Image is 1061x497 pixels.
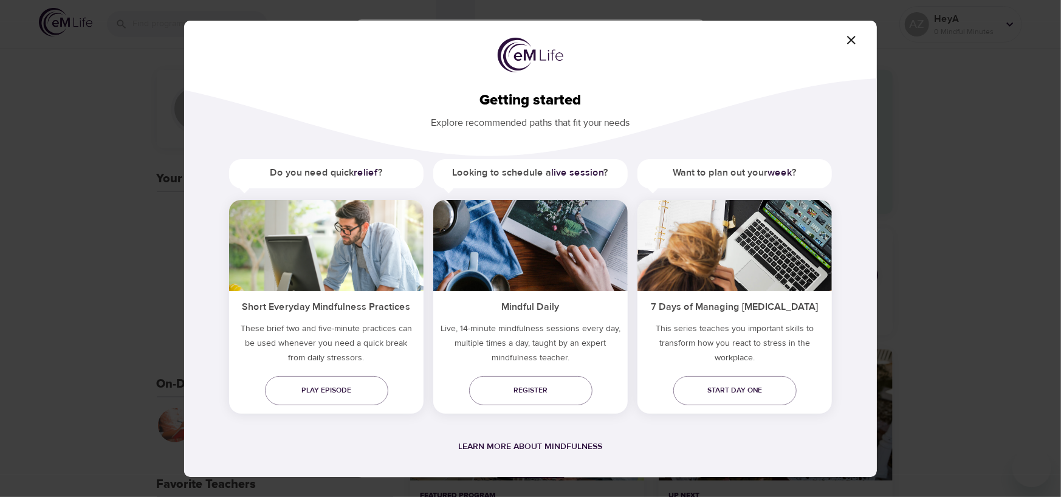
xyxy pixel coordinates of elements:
[637,200,832,291] img: ims
[433,291,628,321] h5: Mindful Daily
[433,159,628,187] h5: Looking to schedule a ?
[229,321,424,370] h5: These brief two and five-minute practices can be used whenever you need a quick break from daily ...
[498,38,563,73] img: logo
[683,384,787,397] span: Start day one
[354,166,378,179] a: relief
[204,109,857,130] p: Explore recommended paths that fit your needs
[275,384,379,397] span: Play episode
[637,291,832,321] h5: 7 Days of Managing [MEDICAL_DATA]
[767,166,792,179] a: week
[637,159,832,187] h5: Want to plan out your ?
[433,321,628,370] p: Live, 14-minute mindfulness sessions every day, multiple times a day, taught by an expert mindful...
[265,376,388,405] a: Play episode
[552,166,604,179] a: live session
[229,200,424,291] img: ims
[479,384,583,397] span: Register
[229,291,424,321] h5: Short Everyday Mindfulness Practices
[673,376,797,405] a: Start day one
[469,376,592,405] a: Register
[229,159,424,187] h5: Do you need quick ?
[637,321,832,370] p: This series teaches you important skills to transform how you react to stress in the workplace.
[433,200,628,291] img: ims
[459,441,603,452] a: Learn more about mindfulness
[204,92,857,109] h2: Getting started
